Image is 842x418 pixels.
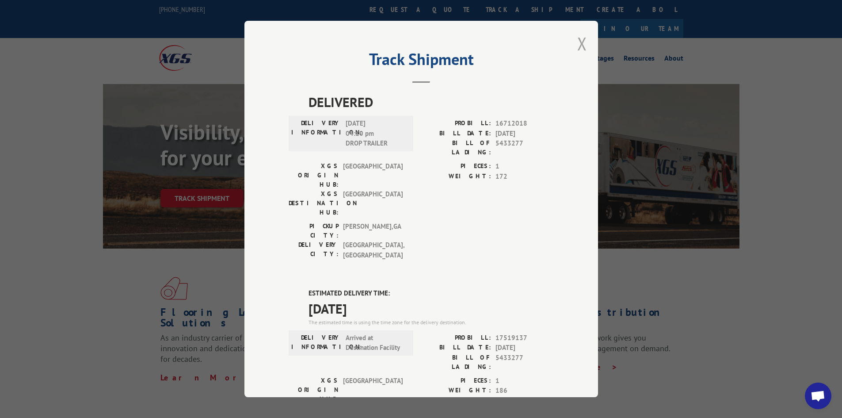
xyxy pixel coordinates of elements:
[421,376,491,386] label: PIECES:
[577,32,587,55] button: Close modal
[495,333,554,343] span: 17519137
[309,92,554,112] span: DELIVERED
[309,318,554,326] div: The estimated time is using the time zone for the delivery destination.
[289,189,339,217] label: XGS DESTINATION HUB:
[421,129,491,139] label: BILL DATE:
[421,333,491,343] label: PROBILL:
[289,240,339,260] label: DELIVERY CITY:
[495,386,554,396] span: 186
[289,53,554,70] h2: Track Shipment
[421,119,491,129] label: PROBILL:
[421,353,491,372] label: BILL OF LADING:
[495,376,554,386] span: 1
[346,119,405,149] span: [DATE] 04:10 pm DROP TRAILER
[421,161,491,172] label: PIECES:
[291,119,341,149] label: DELIVERY INFORMATION:
[421,172,491,182] label: WEIGHT:
[309,299,554,318] span: [DATE]
[421,138,491,157] label: BILL OF LADING:
[421,386,491,396] label: WEIGHT:
[343,240,403,260] span: [GEOGRAPHIC_DATA] , [GEOGRAPHIC_DATA]
[346,333,405,353] span: Arrived at Destination Facility
[495,129,554,139] span: [DATE]
[289,222,339,240] label: PICKUP CITY:
[495,172,554,182] span: 172
[805,383,831,409] div: Open chat
[421,343,491,353] label: BILL DATE:
[495,343,554,353] span: [DATE]
[343,376,403,404] span: [GEOGRAPHIC_DATA]
[495,119,554,129] span: 16712018
[495,138,554,157] span: 5433277
[495,161,554,172] span: 1
[289,161,339,189] label: XGS ORIGIN HUB:
[495,353,554,372] span: 5433277
[343,222,403,240] span: [PERSON_NAME] , GA
[309,288,554,299] label: ESTIMATED DELIVERY TIME:
[291,333,341,353] label: DELIVERY INFORMATION:
[343,161,403,189] span: [GEOGRAPHIC_DATA]
[289,376,339,404] label: XGS ORIGIN HUB:
[343,189,403,217] span: [GEOGRAPHIC_DATA]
